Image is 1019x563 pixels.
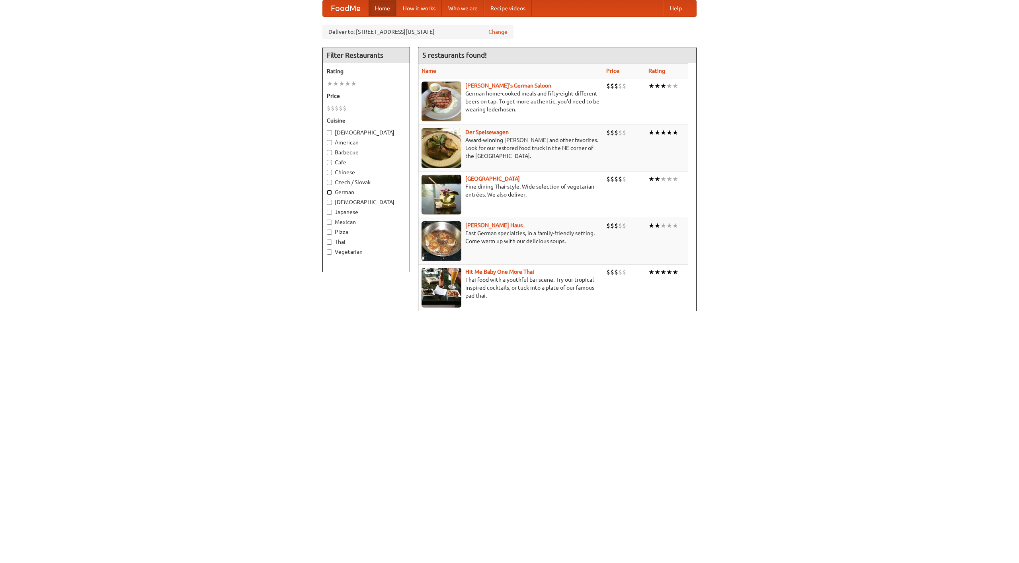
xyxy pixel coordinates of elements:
img: speisewagen.jpg [422,128,461,168]
input: Pizza [327,230,332,235]
li: ★ [648,128,654,137]
li: ★ [666,268,672,277]
input: Vegetarian [327,249,332,255]
li: $ [606,221,610,230]
img: satay.jpg [422,175,461,214]
li: ★ [672,128,678,137]
a: [GEOGRAPHIC_DATA] [465,175,520,182]
input: Cafe [327,160,332,165]
p: Award-winning [PERSON_NAME] and other favorites. Look for our restored food truck in the NE corne... [422,136,600,160]
li: ★ [654,221,660,230]
h5: Rating [327,67,406,75]
div: Deliver to: [STREET_ADDRESS][US_STATE] [322,25,513,39]
li: $ [331,104,335,113]
p: Thai food with a youthful bar scene. Try our tropical inspired cocktails, or tuck into a plate of... [422,276,600,300]
li: ★ [654,128,660,137]
label: Japanese [327,208,406,216]
li: $ [614,82,618,90]
li: ★ [672,175,678,183]
li: $ [614,268,618,277]
li: ★ [660,221,666,230]
li: $ [622,128,626,137]
a: Rating [648,68,665,74]
p: German home-cooked meals and fifty-eight different beers on tap. To get more authentic, you'd nee... [422,90,600,113]
li: ★ [345,79,351,88]
li: ★ [660,268,666,277]
li: $ [618,82,622,90]
li: $ [622,175,626,183]
li: $ [610,128,614,137]
li: ★ [666,82,672,90]
a: FoodMe [323,0,369,16]
li: $ [339,104,343,113]
a: How it works [396,0,442,16]
li: $ [327,104,331,113]
li: ★ [648,268,654,277]
li: $ [614,128,618,137]
li: $ [606,175,610,183]
li: $ [610,175,614,183]
li: $ [614,221,618,230]
a: Change [488,28,508,36]
input: Mexican [327,220,332,225]
a: [PERSON_NAME]'s German Saloon [465,82,551,89]
input: Barbecue [327,150,332,155]
li: $ [618,175,622,183]
li: $ [606,128,610,137]
input: [DEMOGRAPHIC_DATA] [327,130,332,135]
li: ★ [660,82,666,90]
a: Price [606,68,619,74]
li: $ [335,104,339,113]
li: ★ [654,175,660,183]
li: $ [622,82,626,90]
li: $ [618,221,622,230]
a: Name [422,68,436,74]
li: ★ [351,79,357,88]
li: ★ [654,82,660,90]
li: $ [606,268,610,277]
img: kohlhaus.jpg [422,221,461,261]
li: ★ [339,79,345,88]
label: [DEMOGRAPHIC_DATA] [327,129,406,136]
li: ★ [327,79,333,88]
li: $ [618,268,622,277]
input: Thai [327,240,332,245]
li: ★ [660,128,666,137]
h4: Filter Restaurants [323,47,410,63]
li: $ [622,268,626,277]
img: babythai.jpg [422,268,461,308]
p: Fine dining Thai-style. Wide selection of vegetarian entrées. We also deliver. [422,183,600,199]
a: Recipe videos [484,0,532,16]
li: ★ [648,175,654,183]
a: Help [664,0,688,16]
img: esthers.jpg [422,82,461,121]
li: $ [343,104,347,113]
a: Der Speisewagen [465,129,509,135]
a: [PERSON_NAME] Haus [465,222,523,228]
h5: Cuisine [327,117,406,125]
label: [DEMOGRAPHIC_DATA] [327,198,406,206]
li: ★ [654,268,660,277]
li: ★ [648,221,654,230]
li: $ [618,128,622,137]
a: Hit Me Baby One More Thai [465,269,534,275]
li: $ [622,221,626,230]
li: ★ [666,128,672,137]
label: German [327,188,406,196]
li: ★ [672,82,678,90]
li: $ [610,221,614,230]
a: Home [369,0,396,16]
input: German [327,190,332,195]
li: ★ [660,175,666,183]
label: Chinese [327,168,406,176]
li: $ [610,82,614,90]
label: American [327,138,406,146]
label: Vegetarian [327,248,406,256]
li: $ [614,175,618,183]
label: Cafe [327,158,406,166]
